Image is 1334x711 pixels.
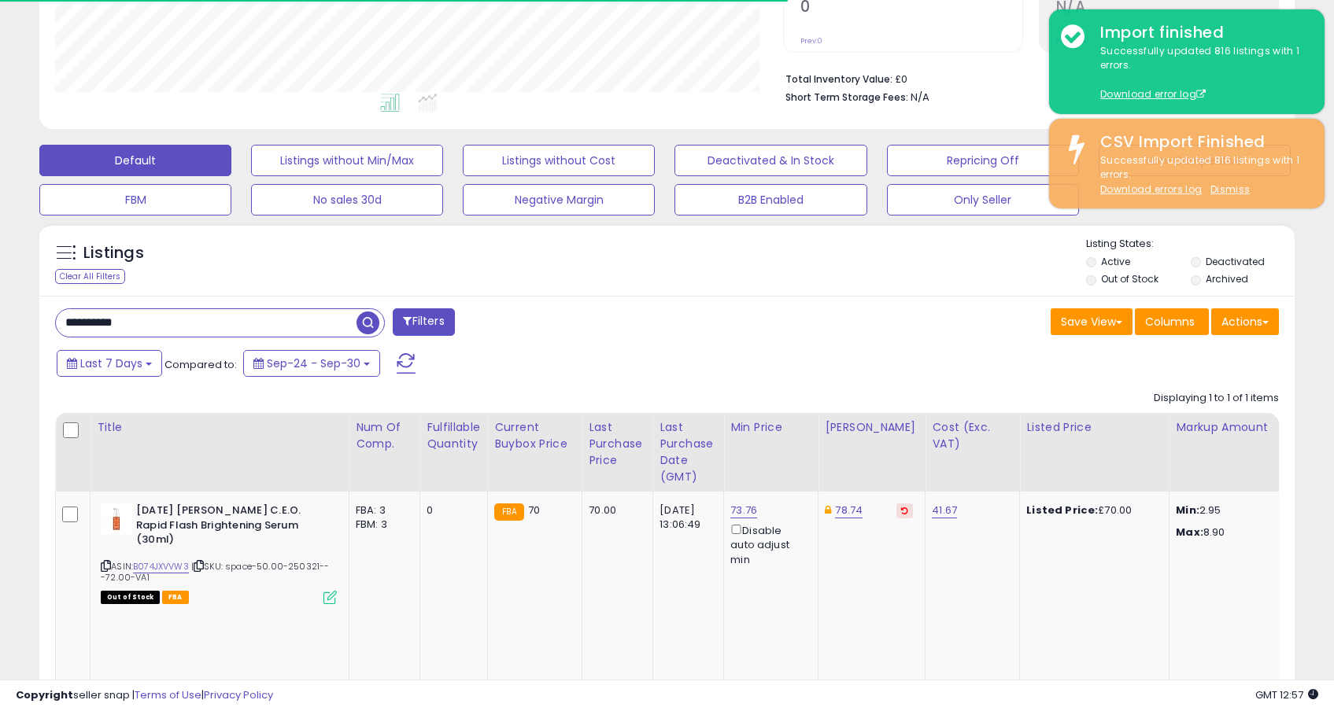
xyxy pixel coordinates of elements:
[1176,503,1199,518] strong: Min:
[80,355,142,371] span: Last 7 Days
[1176,503,1306,518] p: 2.95
[1101,255,1130,268] label: Active
[101,503,132,535] img: 31mcGWjTw1L._SL40_.jpg
[1026,503,1157,518] div: £70.00
[164,357,237,372] span: Compared to:
[1211,308,1279,335] button: Actions
[101,560,330,584] span: | SKU: space-50.00-250321---72.00-VA1
[39,184,231,216] button: FBM
[887,145,1079,176] button: Repricing Off
[932,503,957,518] a: 41.67
[660,503,711,532] div: [DATE] 13:06:49
[528,503,540,518] span: 70
[1206,255,1265,268] label: Deactivated
[83,242,144,264] h5: Listings
[1100,182,1202,196] a: Download errors log
[356,518,408,532] div: FBM: 3
[1255,687,1318,702] span: 2025-10-8 12:57 GMT
[494,419,575,452] div: Current Buybox Price
[730,503,757,518] a: 73.76
[785,72,892,86] b: Total Inventory Value:
[911,90,929,105] span: N/A
[463,145,655,176] button: Listings without Cost
[55,269,125,284] div: Clear All Filters
[393,308,454,336] button: Filters
[1088,131,1313,153] div: CSV Import Finished
[1206,272,1248,286] label: Archived
[589,503,641,518] div: 70.00
[16,687,73,702] strong: Copyright
[674,145,867,176] button: Deactivated & In Stock
[1145,314,1195,330] span: Columns
[589,419,646,469] div: Last Purchase Price
[1051,308,1133,335] button: Save View
[427,419,481,452] div: Fulfillable Quantity
[785,90,908,104] b: Short Term Storage Fees:
[162,591,189,604] span: FBA
[133,560,189,573] a: B074JXVVW3
[825,419,918,436] div: [PERSON_NAME]
[1101,272,1158,286] label: Out of Stock
[1026,419,1162,436] div: Listed Price
[356,419,413,452] div: Num of Comp.
[800,36,822,46] small: Prev: 0
[785,68,1267,87] li: £0
[1135,308,1209,335] button: Columns
[494,503,523,521] small: FBA
[932,419,1013,452] div: Cost (Exc. VAT)
[57,350,162,377] button: Last 7 Days
[1086,237,1295,252] p: Listing States:
[267,355,360,371] span: Sep-24 - Sep-30
[1088,21,1313,44] div: Import finished
[97,419,342,436] div: Title
[251,145,443,176] button: Listings without Min/Max
[243,350,380,377] button: Sep-24 - Sep-30
[251,184,443,216] button: No sales 30d
[674,184,867,216] button: B2B Enabled
[16,688,273,703] div: seller snap | |
[1176,525,1306,540] p: 8.90
[730,521,806,567] div: Disable auto adjust min
[1100,87,1206,101] a: Download error log
[136,503,327,551] b: [DATE] [PERSON_NAME] C.E.O. Rapid Flash Brightening Serum (30ml)
[427,503,475,518] div: 0
[1176,525,1203,540] strong: Max:
[463,184,655,216] button: Negative Margin
[39,145,231,176] button: Default
[356,503,408,518] div: FBA: 3
[1154,391,1279,406] div: Displaying 1 to 1 of 1 items
[101,503,337,602] div: ASIN:
[1210,182,1250,196] u: Dismiss
[835,503,863,518] a: 78.74
[1176,419,1312,436] div: Markup Amount
[101,591,160,604] span: All listings that are currently out of stock and unavailable for purchase on Amazon
[660,419,717,485] div: Last Purchase Date (GMT)
[135,687,201,702] a: Terms of Use
[887,184,1079,216] button: Only Seller
[1088,153,1313,197] div: Successfully updated 816 listings with 1 errors.
[204,687,273,702] a: Privacy Policy
[1026,503,1098,518] b: Listed Price:
[1088,44,1313,102] div: Successfully updated 816 listings with 1 errors.
[730,419,811,436] div: Min Price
